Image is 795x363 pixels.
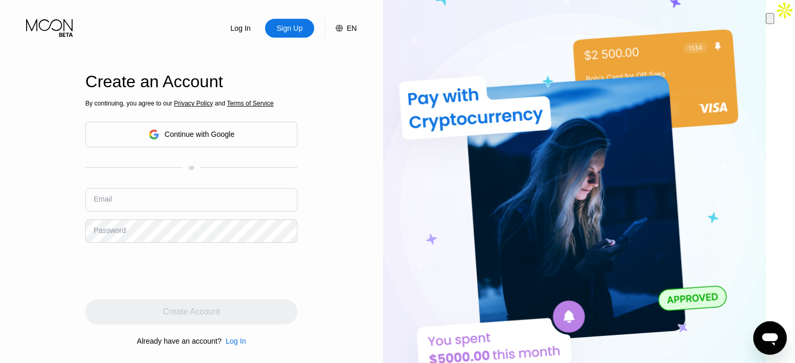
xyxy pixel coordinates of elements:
div: Log In [216,19,265,38]
span: and [213,100,227,107]
div: Email [94,195,112,203]
div: Log In [226,337,246,345]
div: Continue with Google [85,122,297,147]
div: EN [347,24,356,32]
div: Create an Account [85,72,297,91]
span: Privacy Policy [174,100,213,107]
div: By continuing, you agree to our [85,100,297,107]
iframe: Button to launch messaging window [753,321,787,355]
span: Terms of Service [227,100,273,107]
div: or [189,164,194,171]
div: EN [325,19,356,38]
iframe: reCAPTCHA [85,251,244,291]
div: Sign Up [275,23,304,33]
div: Continue with Google [165,130,235,138]
div: Log In [229,23,252,33]
div: Log In [222,337,246,345]
div: Already have an account? [137,337,222,345]
div: Sign Up [265,19,314,38]
div: Password [94,226,125,235]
